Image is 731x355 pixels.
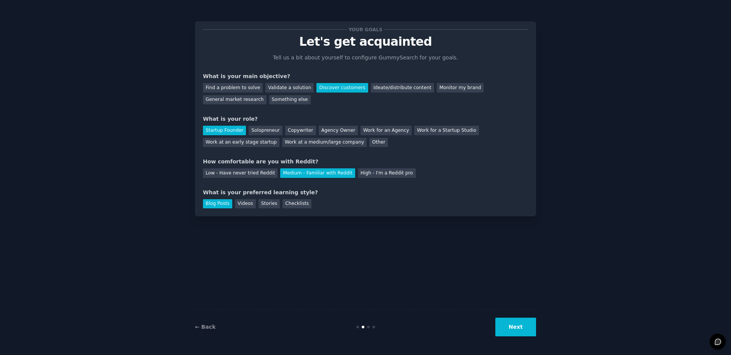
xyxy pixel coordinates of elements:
div: Work at a medium/large company [282,138,367,147]
p: Tell us a bit about yourself to configure GummySearch for your goals. [270,54,461,62]
div: Ideate/distribute content [371,83,434,93]
div: Find a problem to solve [203,83,263,93]
div: Solopreneur [249,126,282,135]
div: General market research [203,95,267,105]
div: What is your main objective? [203,72,528,80]
div: Blog Posts [203,199,232,209]
div: Validate a solution [265,83,314,93]
span: Your goals [347,26,384,34]
div: Work for an Agency [361,126,412,135]
div: Discover customers [316,83,368,93]
div: Something else [269,95,311,105]
div: Copywriter [285,126,316,135]
div: Medium - Familiar with Reddit [280,168,355,178]
div: Checklists [283,199,311,209]
div: What is your role? [203,115,528,123]
div: Agency Owner [319,126,358,135]
div: High - I'm a Reddit pro [358,168,416,178]
div: How comfortable are you with Reddit? [203,158,528,166]
div: Low - Have never tried Reddit [203,168,278,178]
div: Work for a Startup Studio [414,126,479,135]
div: Stories [259,199,280,209]
div: Other [369,138,388,147]
div: What is your preferred learning style? [203,189,528,197]
a: ← Back [195,324,215,330]
div: Work at an early stage startup [203,138,279,147]
div: Startup Founder [203,126,246,135]
button: Next [495,318,536,336]
div: Monitor my brand [437,83,484,93]
div: Videos [235,199,256,209]
p: Let's get acquainted [203,35,528,48]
